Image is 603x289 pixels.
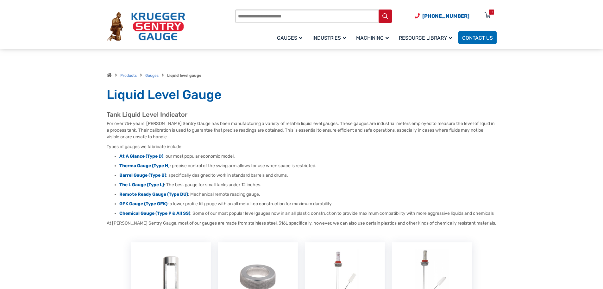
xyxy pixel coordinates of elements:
[119,163,170,168] a: Therma Gauge (Type H)
[119,210,497,217] li: : Some of our most popular level gauges now in an all plastic construction to provide maximum com...
[491,10,493,15] div: 0
[119,211,190,216] a: Chemical Gauge (Type P & All SS)
[119,192,188,197] a: Remote Ready Gauge (Type DU)
[107,87,497,103] h1: Liquid Level Gauge
[277,35,302,41] span: Gauges
[399,35,452,41] span: Resource Library
[356,35,389,41] span: Machining
[119,182,164,187] a: The L Gauge (Type L)
[107,111,497,119] h2: Tank Liquid Level Indicator
[107,143,497,150] p: Types of gauges we fabricate include:
[415,12,469,20] a: Phone Number (920) 434-8860
[145,73,159,78] a: Gauges
[119,163,497,169] li: : precise control of the swing arm allows for use when space is restricted.
[119,172,497,179] li: : specifically designed to work in standard barrels and drums.
[119,201,167,207] a: GFK Gauge (Type GFK)
[120,73,137,78] a: Products
[119,191,497,198] li: : Mechanical remote reading gauge.
[273,30,309,45] a: Gauges
[462,35,493,41] span: Contact Us
[119,153,497,160] li: : our most popular economic model.
[167,73,201,78] strong: Liquid level gauge
[458,31,497,44] a: Contact Us
[119,173,166,178] a: Barrel Gauge (Type B)
[309,30,352,45] a: Industries
[395,30,458,45] a: Resource Library
[107,120,497,140] p: For over 75+ years, [PERSON_NAME] Sentry Gauge has been manufacturing a variety of reliable liqui...
[119,163,168,168] strong: Therma Gauge (Type H
[119,154,163,159] a: At A Glance (Type D)
[107,12,185,41] img: Krueger Sentry Gauge
[119,201,497,207] li: : a lower profile fill gauge with an all metal top construction for maximum durability
[107,220,497,227] p: At [PERSON_NAME] Sentry Gauge, most of our gauges are made from stainless steel, 316L specificall...
[352,30,395,45] a: Machining
[422,13,469,19] span: [PHONE_NUMBER]
[119,182,497,188] li: : The best gauge for small tanks under 12 inches.
[312,35,346,41] span: Industries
